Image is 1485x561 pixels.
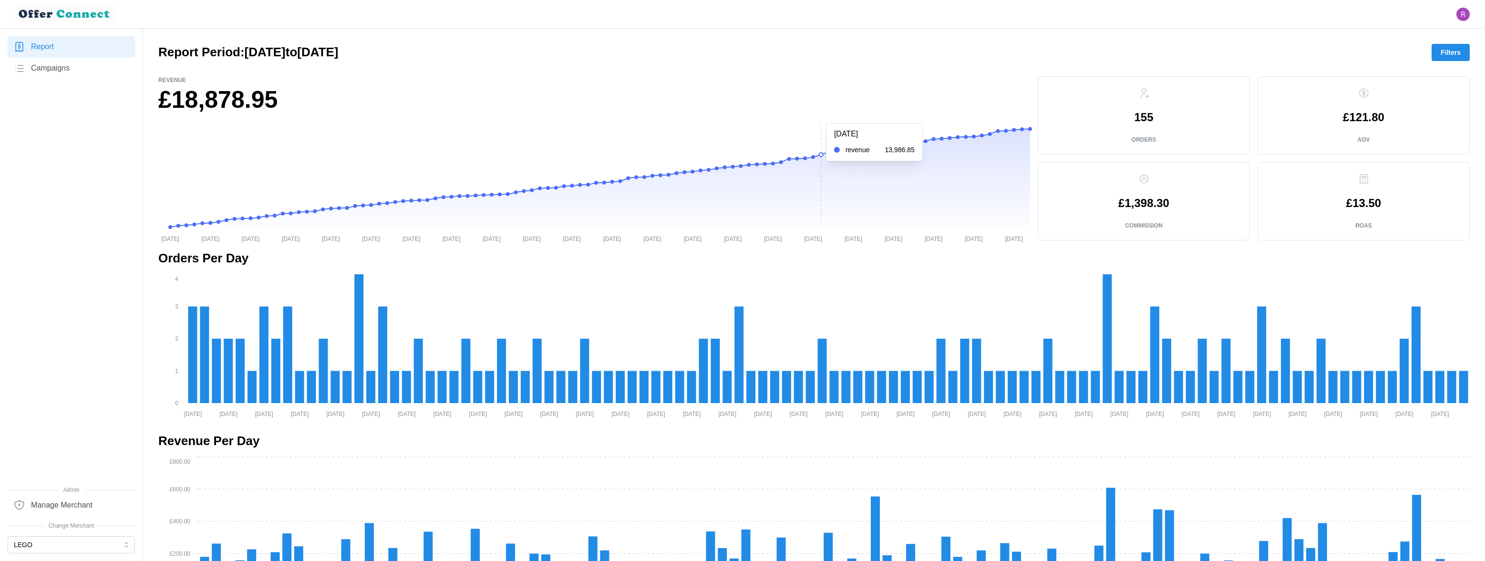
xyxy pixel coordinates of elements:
[1110,410,1128,417] tspan: [DATE]
[31,499,93,511] span: Manage Merchant
[1355,222,1372,230] p: ROAS
[161,235,179,242] tspan: [DATE]
[1217,410,1236,417] tspan: [DATE]
[175,335,178,342] tspan: 2
[1125,222,1163,230] p: Commission
[1039,410,1057,417] tspan: [DATE]
[242,235,260,242] tspan: [DATE]
[683,235,701,242] tspan: [DATE]
[1289,410,1307,417] tspan: [DATE]
[885,235,903,242] tspan: [DATE]
[1005,235,1023,242] tspan: [DATE]
[825,410,844,417] tspan: [DATE]
[158,76,1030,84] p: Revenue
[968,410,986,417] tspan: [DATE]
[1395,410,1413,417] tspan: [DATE]
[175,275,178,282] tspan: 4
[175,368,178,374] tspan: 1
[1346,197,1381,209] p: £13.50
[724,235,742,242] tspan: [DATE]
[170,458,191,465] tspan: £800.00
[643,235,661,242] tspan: [DATE]
[184,410,202,417] tspan: [DATE]
[31,62,70,74] span: Campaigns
[683,410,701,417] tspan: [DATE]
[925,235,943,242] tspan: [DATE]
[31,41,54,53] span: Report
[505,410,523,417] tspan: [DATE]
[897,410,915,417] tspan: [DATE]
[1357,136,1370,144] p: AOV
[523,235,541,242] tspan: [DATE]
[469,410,487,417] tspan: [DATE]
[255,410,273,417] tspan: [DATE]
[1182,410,1200,417] tspan: [DATE]
[718,410,736,417] tspan: [DATE]
[611,410,629,417] tspan: [DATE]
[790,410,808,417] tspan: [DATE]
[754,410,772,417] tspan: [DATE]
[398,410,416,417] tspan: [DATE]
[8,494,135,516] a: Manage Merchant
[8,521,135,530] span: Change Merchant
[647,410,665,417] tspan: [DATE]
[1118,197,1169,209] p: £1,398.30
[1146,410,1164,417] tspan: [DATE]
[175,400,178,406] tspan: 0
[483,235,501,242] tspan: [DATE]
[433,410,452,417] tspan: [DATE]
[1432,44,1470,61] button: Filters
[804,235,822,242] tspan: [DATE]
[158,250,1470,267] h2: Orders Per Day
[1134,112,1153,123] p: 155
[1456,8,1470,21] img: Ryan Gribben
[8,486,135,495] span: Admin
[158,44,338,61] h2: Report Period: [DATE] to [DATE]
[8,58,135,79] a: Campaigns
[170,551,191,557] tspan: £200.00
[170,486,191,493] tspan: £600.00
[861,410,879,417] tspan: [DATE]
[322,235,340,242] tspan: [DATE]
[158,433,1470,449] h2: Revenue Per Day
[443,235,461,242] tspan: [DATE]
[844,235,862,242] tspan: [DATE]
[1343,112,1384,123] p: £121.80
[326,410,344,417] tspan: [DATE]
[15,6,114,22] img: loyalBe Logo
[1003,410,1021,417] tspan: [DATE]
[282,235,300,242] tspan: [DATE]
[932,410,950,417] tspan: [DATE]
[201,235,219,242] tspan: [DATE]
[576,410,594,417] tspan: [DATE]
[402,235,421,242] tspan: [DATE]
[965,235,983,242] tspan: [DATE]
[1132,136,1156,144] p: Orders
[362,235,380,242] tspan: [DATE]
[563,235,581,242] tspan: [DATE]
[1441,44,1461,61] span: Filters
[158,84,1030,115] h1: £18,878.95
[1431,410,1449,417] tspan: [DATE]
[362,410,380,417] tspan: [DATE]
[1456,8,1470,21] button: Open user button
[1075,410,1093,417] tspan: [DATE]
[175,303,178,310] tspan: 3
[603,235,621,242] tspan: [DATE]
[1253,410,1271,417] tspan: [DATE]
[764,235,782,242] tspan: [DATE]
[170,518,191,525] tspan: £400.00
[219,410,237,417] tspan: [DATE]
[1324,410,1342,417] tspan: [DATE]
[8,36,135,58] a: Report
[8,536,135,553] button: LEGO
[1360,410,1378,417] tspan: [DATE]
[291,410,309,417] tspan: [DATE]
[540,410,558,417] tspan: [DATE]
